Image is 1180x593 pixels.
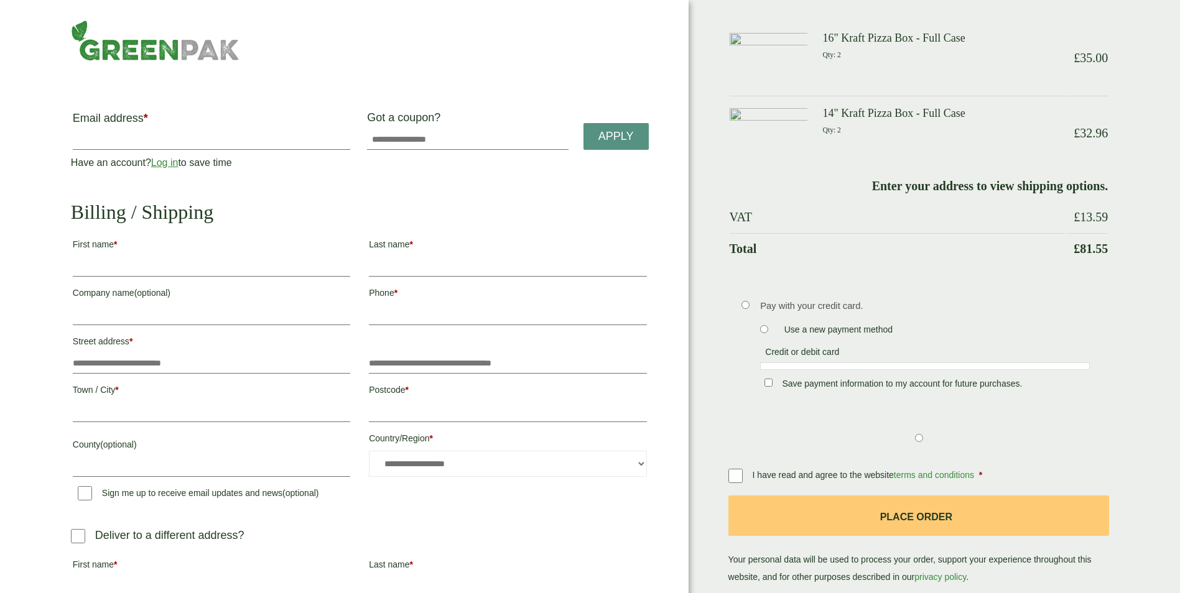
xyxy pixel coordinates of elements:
[73,436,350,457] label: County
[73,236,350,257] label: First name
[730,233,1066,264] th: Total
[369,236,646,257] label: Last name
[73,488,324,502] label: Sign me up to receive email updates and news
[1074,242,1108,255] bdi: 81.55
[100,439,136,449] span: (optional)
[410,239,413,249] abbr: required
[1074,210,1108,224] bdi: 13.59
[760,347,844,361] label: Credit or debit card
[598,130,634,144] span: Apply
[71,200,649,224] h2: Billing / Shipping
[394,288,397,298] abbr: required
[730,202,1066,232] th: VAT
[822,32,1065,45] h3: 16" Kraft Pizza Box - Full Case
[822,51,840,59] small: Qty: 2
[369,381,646,402] label: Postcode
[914,572,966,582] a: privacy policy
[979,470,982,480] abbr: required
[779,324,898,338] label: Use a new payment method
[73,556,350,577] label: First name
[1074,51,1108,65] bdi: 35.00
[73,381,350,402] label: Town / City
[73,333,350,354] label: Street address
[367,111,445,130] label: Got a coupon?
[822,107,1065,121] h3: 14" Kraft Pizza Box - Full Case
[78,486,92,500] input: Sign me up to receive email updates and news(optional)
[760,299,1090,313] p: Pay with your credit card.
[71,155,352,170] p: Have an account? to save time
[410,559,413,569] abbr: required
[114,559,117,569] abbr: required
[1074,126,1108,140] bdi: 32.96
[73,113,350,130] label: Email address
[777,379,1027,392] label: Save payment information to my account for future purchases.
[728,495,1110,586] p: Your personal data will be used to process your order, support your experience throughout this we...
[115,385,118,395] abbr: required
[369,284,646,305] label: Phone
[730,171,1108,201] td: Enter your address to view shipping options.
[406,385,409,395] abbr: required
[95,527,244,544] p: Deliver to a different address?
[114,239,117,249] abbr: required
[144,112,148,124] abbr: required
[369,556,646,577] label: Last name
[894,470,974,480] a: terms and conditions
[1074,210,1080,224] span: £
[1074,51,1080,65] span: £
[728,495,1110,536] button: Place order
[369,430,646,451] label: Country/Region
[134,288,170,298] span: (optional)
[71,20,239,61] img: GreenPak Supplies
[73,284,350,305] label: Company name
[429,433,432,443] abbr: required
[822,126,840,134] small: Qty: 2
[151,157,179,168] a: Log in
[1074,242,1080,255] span: £
[1074,126,1080,140] span: £
[753,470,977,480] span: I have read and agree to the website
[583,123,649,150] a: Apply
[282,488,318,498] span: (optional)
[129,336,132,346] abbr: required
